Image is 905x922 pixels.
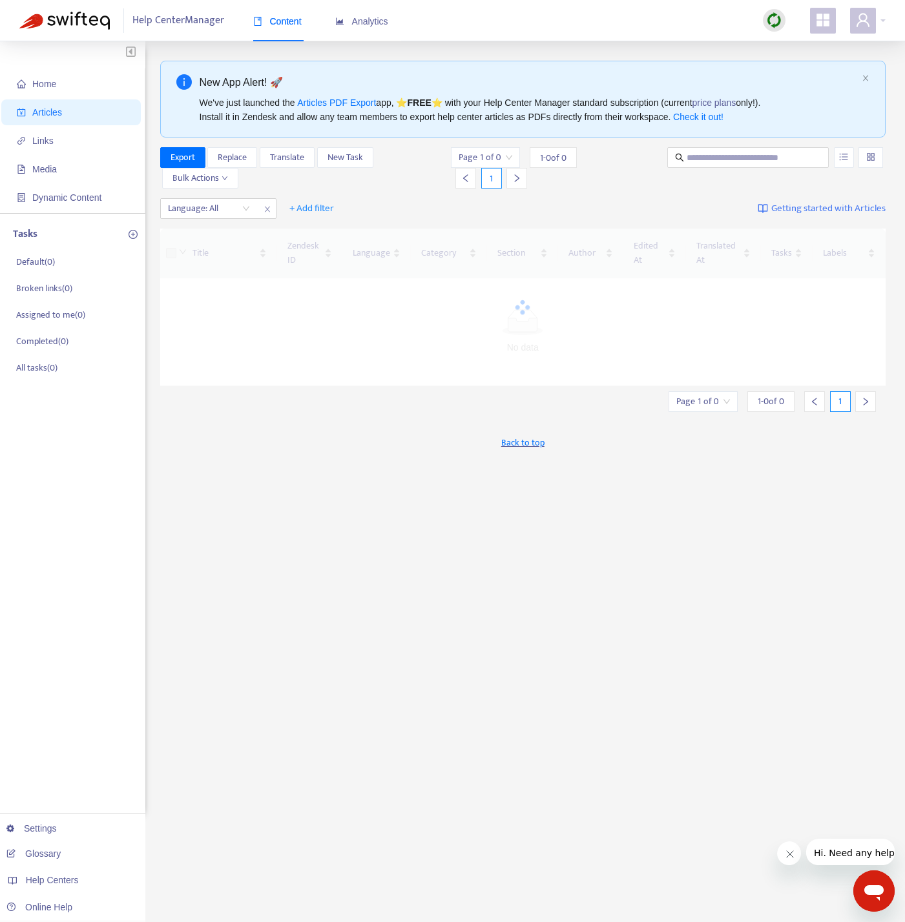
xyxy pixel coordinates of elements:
[317,147,373,168] button: New Task
[6,823,57,834] a: Settings
[129,230,138,239] span: plus-circle
[32,136,54,146] span: Links
[17,108,26,117] span: account-book
[758,203,768,214] img: image-link
[407,97,431,108] b: FREE
[758,198,886,219] a: Getting started with Articles
[766,12,782,28] img: sync.dc5367851b00ba804db3.png
[335,16,388,26] span: Analytics
[673,112,723,122] a: Check it out!
[771,201,886,216] span: Getting started with Articles
[855,12,871,28] span: user
[758,394,784,408] span: 1 - 0 of 0
[26,875,79,885] span: Help Centers
[162,168,238,189] button: Bulk Actionsdown
[17,79,26,88] span: home
[834,147,854,168] button: unordered-list
[160,147,205,168] button: Export
[692,97,736,108] a: price plans
[17,165,26,174] span: file-image
[19,12,110,30] img: Swifteq
[218,150,247,165] span: Replace
[16,255,55,269] p: Default ( 0 )
[815,12,831,28] span: appstore
[270,150,304,165] span: Translate
[32,164,57,174] span: Media
[6,848,61,859] a: Glossary
[16,361,57,374] p: All tasks ( 0 )
[512,174,521,183] span: right
[280,198,344,219] button: + Add filter
[16,334,68,348] p: Completed ( 0 )
[6,902,72,912] a: Online Help
[335,17,344,26] span: area-chart
[289,201,334,216] span: + Add filter
[853,870,895,912] iframe: Button to launch messaging window
[8,9,93,19] span: Hi. Need any help?
[222,175,228,181] span: down
[806,839,895,865] iframe: Message from company
[16,282,72,295] p: Broken links ( 0 )
[16,308,85,322] p: Assigned to me ( 0 )
[328,150,363,165] span: New Task
[13,227,37,242] p: Tasks
[675,153,684,162] span: search
[200,74,857,90] div: New App Alert! 🚀
[260,147,315,168] button: Translate
[501,436,545,449] span: Back to top
[32,192,101,203] span: Dynamic Content
[200,96,857,124] div: We've just launched the app, ⭐ ⭐️ with your Help Center Manager standard subscription (current on...
[777,841,802,866] iframe: Close message
[861,397,870,406] span: right
[862,74,869,82] span: close
[32,107,62,118] span: Articles
[862,74,869,83] button: close
[540,151,567,165] span: 1 - 0 of 0
[207,147,257,168] button: Replace
[839,152,848,161] span: unordered-list
[132,8,224,33] span: Help Center Manager
[176,74,192,90] span: info-circle
[830,391,851,412] div: 1
[481,168,502,189] div: 1
[171,150,195,165] span: Export
[253,16,302,26] span: Content
[17,193,26,202] span: container
[172,171,228,185] span: Bulk Actions
[297,97,376,108] a: Articles PDF Export
[32,79,56,89] span: Home
[810,397,819,406] span: left
[17,136,26,145] span: link
[259,201,276,217] span: close
[253,17,262,26] span: book
[461,174,470,183] span: left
